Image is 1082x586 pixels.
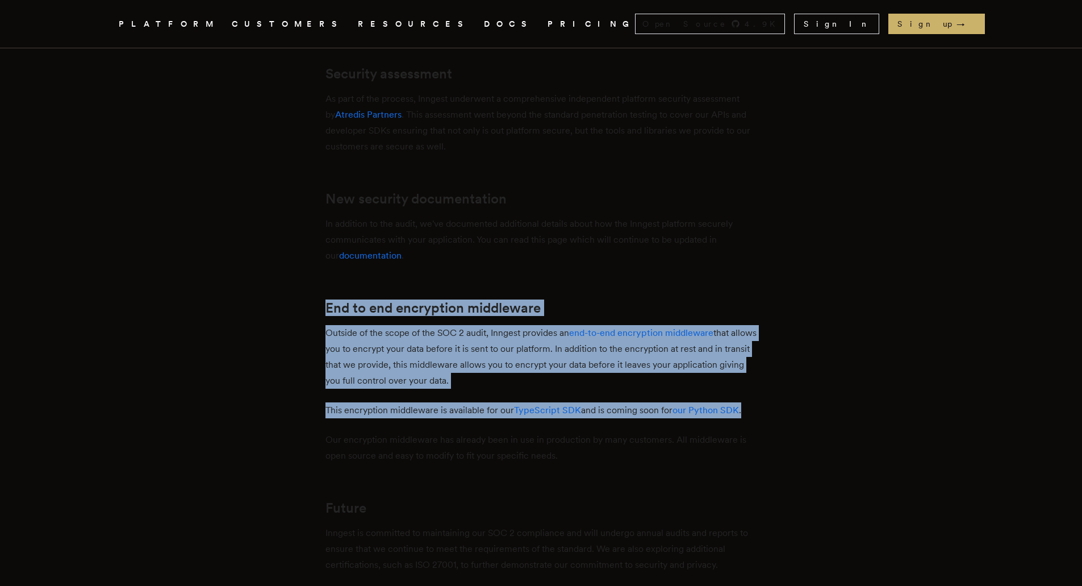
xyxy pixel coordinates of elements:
span: 4.9 K [745,18,782,30]
p: This encryption middleware is available for our and is coming soon for . [325,402,757,418]
a: documentation [339,250,402,261]
h2: Future [325,500,757,516]
span: Open Source [642,18,726,30]
span: → [956,18,976,30]
p: In addition to the audit, we've documented additional details about how the Inngest platform secu... [325,216,757,264]
h2: End to end encryption middleware [325,300,757,316]
a: Sign In [794,14,879,34]
a: Atredis Partners [335,109,402,120]
a: CUSTOMERS [232,17,344,31]
p: Inngest is committed to maintaining our SOC 2 compliance and will undergo annual audits and repor... [325,525,757,573]
button: RESOURCES [358,17,470,31]
p: As part of the process, Inngest underwent a comprehensive independent platform security assessmen... [325,91,757,155]
a: TypeScript SDK [514,405,581,415]
p: Outside of the scope of the SOC 2 audit, Inngest provides an that allows you to encrypt your data... [325,325,757,389]
button: PLATFORM [119,17,218,31]
a: Sign up [888,14,985,34]
a: DOCS [484,17,534,31]
h2: Security assessment [325,66,757,82]
h2: New security documentation [325,191,757,207]
a: end-to-end encryption middleware [569,327,713,338]
a: PRICING [548,17,635,31]
p: Our encryption middleware has already been in use in production by many customers. All middleware... [325,432,757,464]
a: our Python SDK [672,405,739,415]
